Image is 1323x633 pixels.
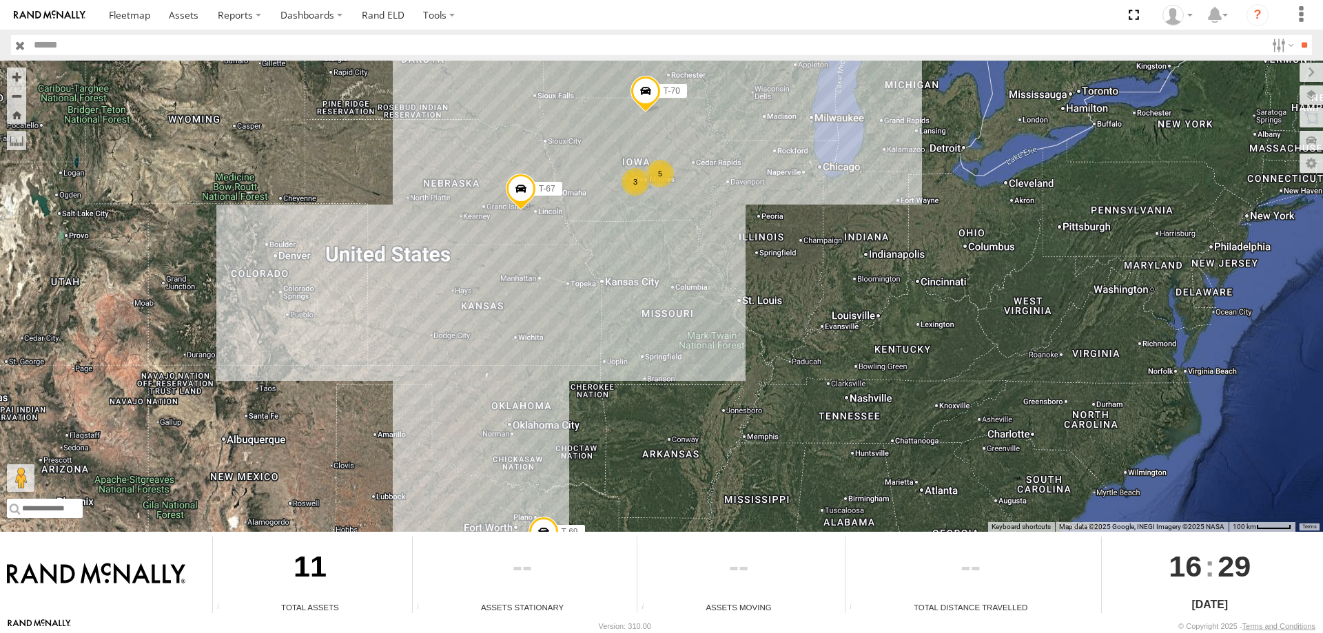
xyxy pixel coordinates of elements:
[1300,154,1323,173] label: Map Settings
[7,131,26,150] label: Measure
[1302,523,1317,529] a: Terms (opens in new tab)
[637,603,658,613] div: Total number of assets current in transit.
[562,527,578,537] span: T-69
[7,464,34,492] button: Drag Pegman onto the map to open Street View
[845,601,1096,613] div: Total Distance Travelled
[1158,5,1198,25] div: Chase Tanke
[1229,522,1295,532] button: Map Scale: 100 km per 47 pixels
[413,603,433,613] div: Total number of assets current stationary.
[637,601,839,613] div: Assets Moving
[14,10,85,20] img: rand-logo.svg
[7,563,185,586] img: Rand McNally
[1102,537,1318,596] div: :
[845,603,866,613] div: Total distance travelled by all assets within specified date range and applied filters
[1178,622,1315,630] div: © Copyright 2025 -
[992,522,1051,532] button: Keyboard shortcuts
[1266,35,1296,55] label: Search Filter Options
[413,601,632,613] div: Assets Stationary
[1218,537,1251,596] span: 29
[1059,523,1224,530] span: Map data ©2025 Google, INEGI Imagery ©2025 NASA
[213,603,234,613] div: Total number of Enabled Assets
[599,622,651,630] div: Version: 310.00
[664,86,680,96] span: T-70
[1242,622,1315,630] a: Terms and Conditions
[646,160,674,187] div: 5
[1233,523,1256,530] span: 100 km
[213,537,407,601] div: 11
[7,105,26,124] button: Zoom Home
[1247,4,1269,26] i: ?
[622,168,649,196] div: 3
[213,601,407,613] div: Total Assets
[1169,537,1202,596] span: 16
[7,68,26,86] button: Zoom in
[1102,596,1318,613] div: [DATE]
[8,619,71,633] a: Visit our Website
[539,184,555,194] span: T-67
[7,86,26,105] button: Zoom out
